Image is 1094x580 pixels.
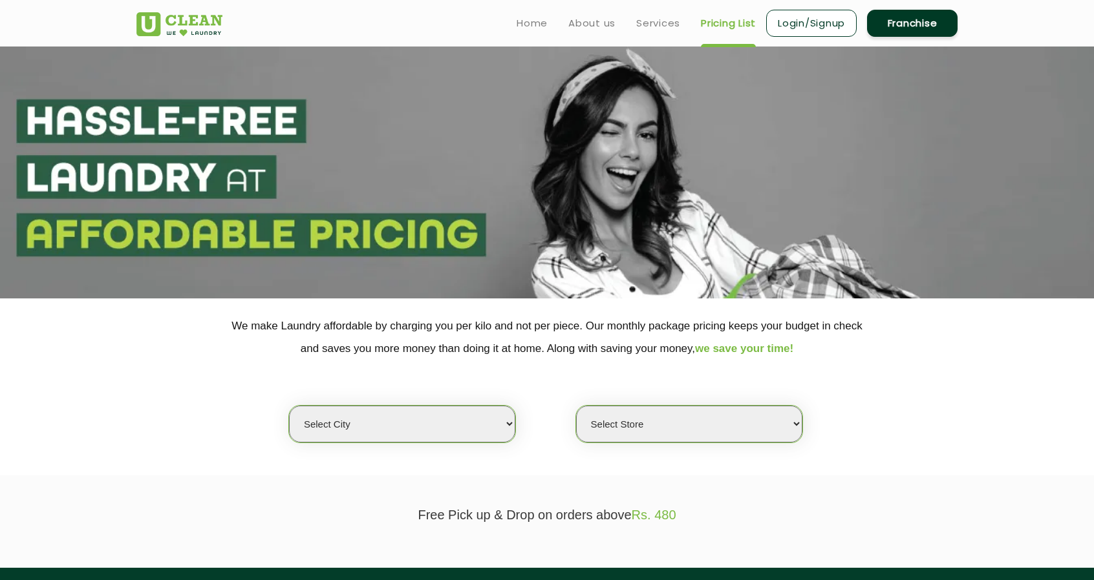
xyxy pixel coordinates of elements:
p: We make Laundry affordable by charging you per kilo and not per piece. Our monthly package pricin... [136,315,958,360]
span: Rs. 480 [632,508,676,522]
a: Services [636,16,680,31]
a: Pricing List [701,16,756,31]
span: we save your time! [695,342,793,355]
p: Free Pick up & Drop on orders above [136,508,958,523]
a: Franchise [867,10,958,37]
a: Login/Signup [766,10,857,37]
img: UClean Laundry and Dry Cleaning [136,12,222,36]
a: About us [568,16,616,31]
a: Home [517,16,548,31]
